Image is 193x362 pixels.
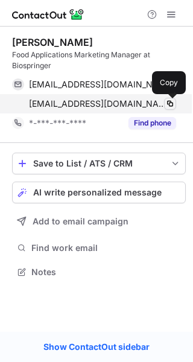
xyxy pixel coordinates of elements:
span: Add to email campaign [33,217,128,226]
span: Find work email [31,243,181,253]
img: ContactOut v5.3.10 [12,7,84,22]
div: Food Applications Marketing Manager at Biospringer [12,49,186,71]
button: save-profile-one-click [12,153,186,174]
span: [EMAIL_ADDRESS][DOMAIN_NAME] [29,98,167,109]
button: Notes [12,264,186,281]
button: Reveal Button [128,117,176,129]
span: AI write personalized message [33,188,162,197]
button: Add to email campaign [12,211,186,232]
a: Show ContactOut sidebar [31,338,162,356]
button: AI write personalized message [12,182,186,203]
span: [EMAIL_ADDRESS][DOMAIN_NAME] [29,79,167,90]
div: [PERSON_NAME] [12,36,93,48]
span: Notes [31,267,181,278]
button: Find work email [12,240,186,256]
div: Save to List / ATS / CRM [33,159,165,168]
